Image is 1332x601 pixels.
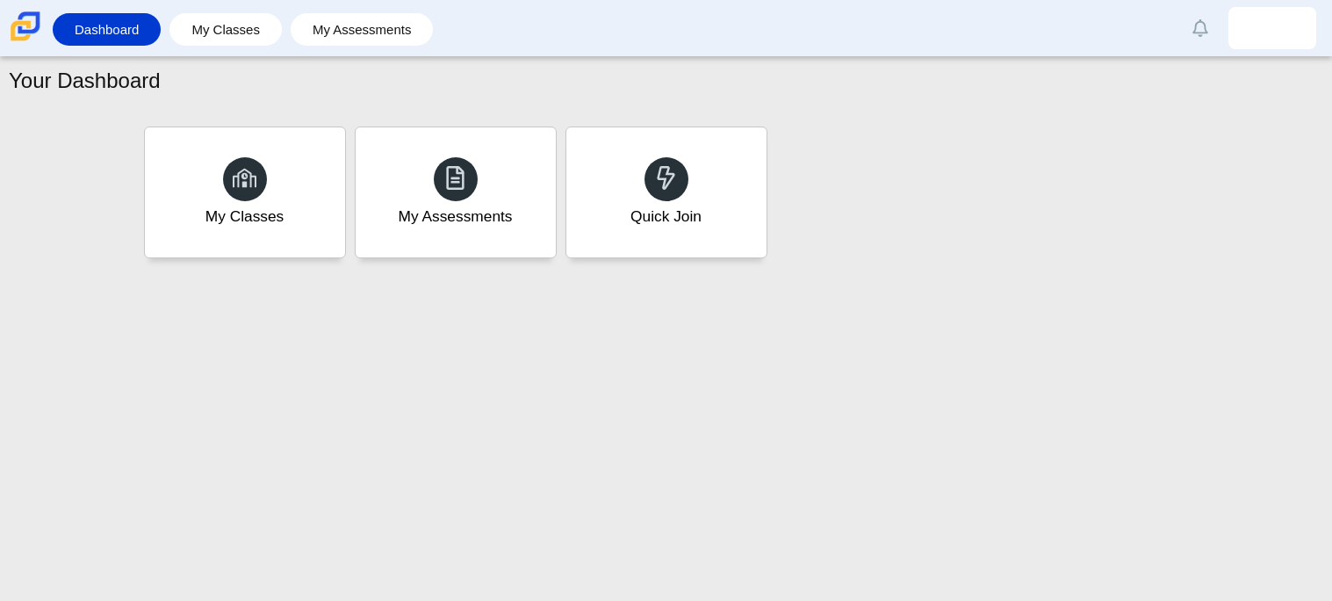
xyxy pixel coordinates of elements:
a: Quick Join [565,127,767,258]
img: Carmen School of Science & Technology [7,8,44,45]
div: My Assessments [399,206,513,228]
a: My Assessments [355,127,557,258]
div: Quick Join [630,206,702,228]
a: Carmen School of Science & Technology [7,33,44,47]
div: My Classes [205,206,284,228]
a: My Classes [178,13,273,46]
a: Dashboard [61,13,152,46]
a: alexia.cortina-tam.uj9mC4 [1228,7,1316,49]
img: alexia.cortina-tam.uj9mC4 [1258,14,1286,42]
a: My Classes [144,127,346,258]
a: Alerts [1181,9,1220,47]
h1: Your Dashboard [9,66,161,96]
a: My Assessments [299,13,425,46]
